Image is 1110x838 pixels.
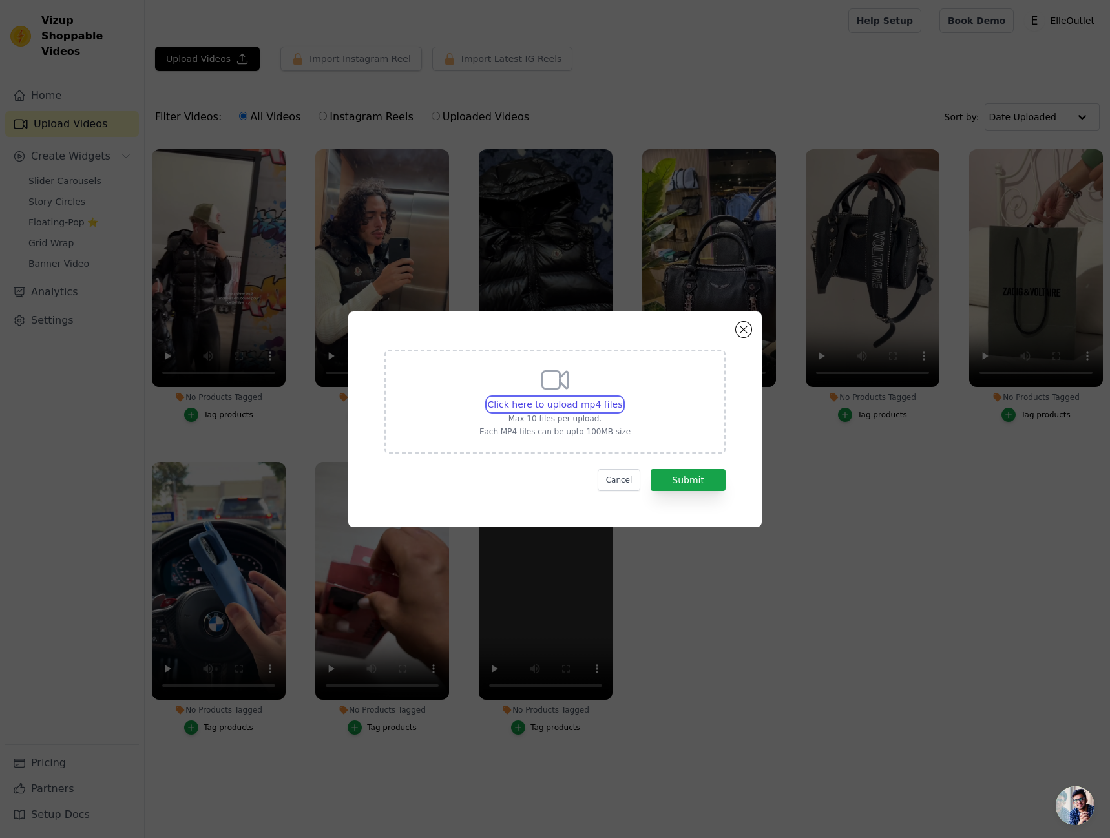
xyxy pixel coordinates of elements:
span: Click here to upload mp4 files [488,399,623,410]
p: Each MP4 files can be upto 100MB size [479,426,631,437]
button: Submit [651,469,726,491]
button: Cancel [598,469,641,491]
button: Close modal [736,322,751,337]
p: Max 10 files per upload. [479,414,631,424]
div: Ouvrir le chat [1056,786,1094,825]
